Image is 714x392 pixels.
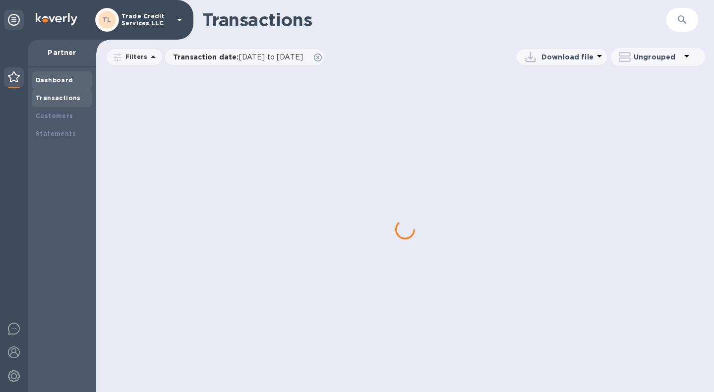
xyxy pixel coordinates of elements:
b: TL [103,16,112,23]
h1: Transactions [202,9,599,30]
b: Transactions [36,94,81,102]
b: Customers [36,112,73,119]
img: Partner [8,71,20,82]
span: [DATE] to [DATE] [239,53,303,61]
div: Transaction date:[DATE] to [DATE] [165,49,324,65]
b: Dashboard [36,76,73,84]
div: Unpin categories [4,10,24,30]
p: Filters [121,53,147,61]
p: Ungrouped [634,52,681,62]
img: Logo [36,13,77,25]
p: Download file [541,52,594,62]
p: Transaction date : [173,52,308,62]
p: Trade Credit Services LLC [121,13,171,27]
p: Partner [36,48,88,57]
b: Statements [36,130,76,137]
